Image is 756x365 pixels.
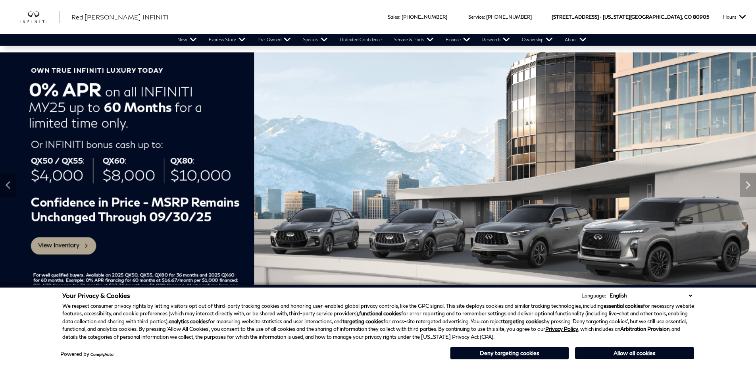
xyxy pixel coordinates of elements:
[252,34,297,46] a: Pre-Owned
[545,326,578,332] a: Privacy Policy
[90,352,113,357] a: ComplyAuto
[604,303,643,309] strong: essential cookies
[62,292,130,299] span: Your Privacy & Cookies
[71,13,169,21] span: Red [PERSON_NAME] INFINITI
[484,14,485,20] span: :
[575,347,694,359] button: Allow all cookies
[20,11,60,23] a: infiniti
[71,12,169,22] a: Red [PERSON_NAME] INFINITI
[169,318,208,324] strong: analytics cookies
[620,326,669,332] strong: Arbitration Provision
[342,318,383,324] strong: targeting cookies
[388,14,399,20] span: Sales
[334,34,388,46] a: Unlimited Confidence
[60,351,113,357] div: Powered by
[203,34,252,46] a: Express Store
[402,14,447,20] a: [PHONE_NUMBER]
[171,34,592,46] nav: Main Navigation
[20,11,60,23] img: INFINITI
[62,302,694,341] p: We respect consumer privacy rights by letting visitors opt out of third-party tracking cookies an...
[359,310,401,317] strong: functional cookies
[503,318,544,324] strong: targeting cookies
[171,34,203,46] a: New
[740,173,756,197] div: Next
[388,34,440,46] a: Service & Parts
[486,14,532,20] a: [PHONE_NUMBER]
[559,34,592,46] a: About
[581,293,606,298] div: Language:
[399,14,400,20] span: :
[552,14,709,20] a: [STREET_ADDRESS] • [US_STATE][GEOGRAPHIC_DATA], CO 80905
[476,34,516,46] a: Research
[450,347,569,359] button: Deny targeting cookies
[468,14,484,20] span: Service
[608,292,694,299] select: Language Select
[297,34,334,46] a: Specials
[440,34,476,46] a: Finance
[516,34,559,46] a: Ownership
